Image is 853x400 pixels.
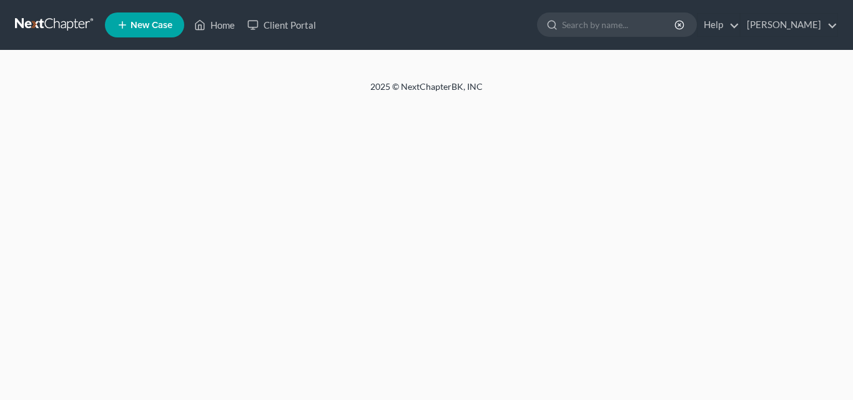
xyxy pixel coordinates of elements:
[71,80,782,103] div: 2025 © NextChapterBK, INC
[698,14,739,36] a: Help
[241,14,322,36] a: Client Portal
[562,13,676,36] input: Search by name...
[741,14,837,36] a: [PERSON_NAME]
[131,21,172,30] span: New Case
[188,14,241,36] a: Home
